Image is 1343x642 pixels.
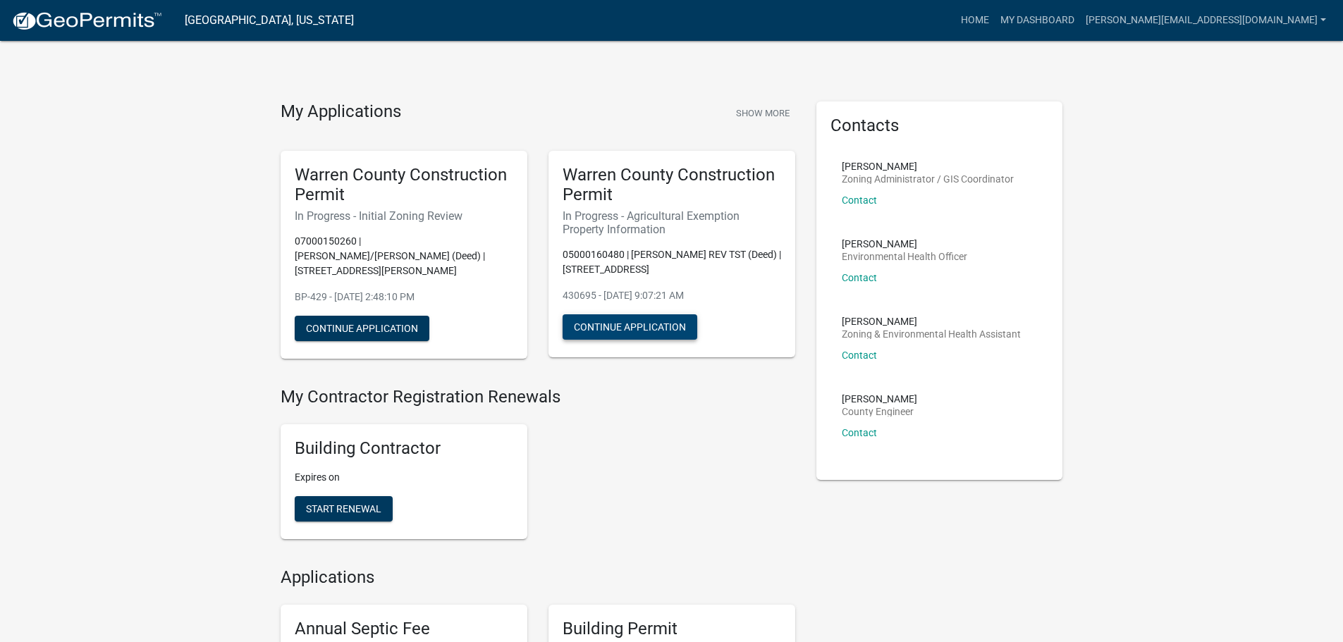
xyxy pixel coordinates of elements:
h5: Building Contractor [295,438,513,459]
h5: Warren County Construction Permit [563,165,781,206]
p: [PERSON_NAME] [842,316,1021,326]
p: 07000150260 | [PERSON_NAME]/[PERSON_NAME] (Deed) | [STREET_ADDRESS][PERSON_NAME] [295,234,513,278]
h4: Applications [281,567,795,588]
h5: Annual Septic Fee [295,619,513,639]
button: Start Renewal [295,496,393,521]
p: Environmental Health Officer [842,252,967,261]
button: Continue Application [295,316,429,341]
p: Zoning Administrator / GIS Coordinator [842,174,1014,184]
p: 430695 - [DATE] 9:07:21 AM [563,288,781,303]
p: 05000160480 | [PERSON_NAME] REV TST (Deed) | [STREET_ADDRESS] [563,247,781,277]
h6: In Progress - Initial Zoning Review [295,209,513,223]
a: My Dashboard [995,7,1080,34]
p: County Engineer [842,407,917,416]
h6: In Progress - Agricultural Exemption Property Information [563,209,781,236]
p: [PERSON_NAME] [842,394,917,404]
p: BP-429 - [DATE] 2:48:10 PM [295,290,513,304]
wm-registration-list-section: My Contractor Registration Renewals [281,387,795,550]
a: Contact [842,195,877,206]
span: Start Renewal [306,502,381,514]
button: Continue Application [563,314,697,340]
p: [PERSON_NAME] [842,239,967,249]
a: Contact [842,350,877,361]
a: Contact [842,272,877,283]
h4: My Applications [281,101,401,123]
a: [GEOGRAPHIC_DATA], [US_STATE] [185,8,354,32]
button: Show More [730,101,795,125]
a: [PERSON_NAME][EMAIL_ADDRESS][DOMAIN_NAME] [1080,7,1332,34]
p: Zoning & Environmental Health Assistant [842,329,1021,339]
p: [PERSON_NAME] [842,161,1014,171]
h5: Contacts [830,116,1049,136]
a: Home [955,7,995,34]
p: Expires on [295,470,513,485]
h5: Building Permit [563,619,781,639]
h4: My Contractor Registration Renewals [281,387,795,407]
a: Contact [842,427,877,438]
h5: Warren County Construction Permit [295,165,513,206]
